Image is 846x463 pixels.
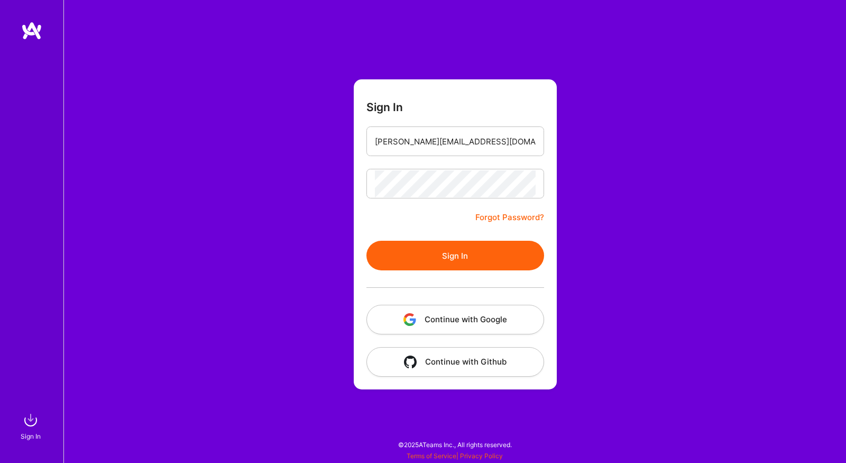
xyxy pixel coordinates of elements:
img: logo [21,21,42,40]
a: Privacy Policy [460,452,503,460]
h3: Sign In [366,101,403,114]
img: sign in [20,410,41,431]
span: | [407,452,503,460]
a: Forgot Password? [475,211,544,224]
input: Email... [375,128,536,155]
button: Continue with Github [366,347,544,377]
div: Sign In [21,431,41,442]
img: icon [404,356,417,368]
a: sign inSign In [22,410,41,442]
div: © 2025 ATeams Inc., All rights reserved. [63,431,846,458]
img: icon [403,313,416,326]
button: Continue with Google [366,305,544,334]
button: Sign In [366,241,544,270]
a: Terms of Service [407,452,456,460]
